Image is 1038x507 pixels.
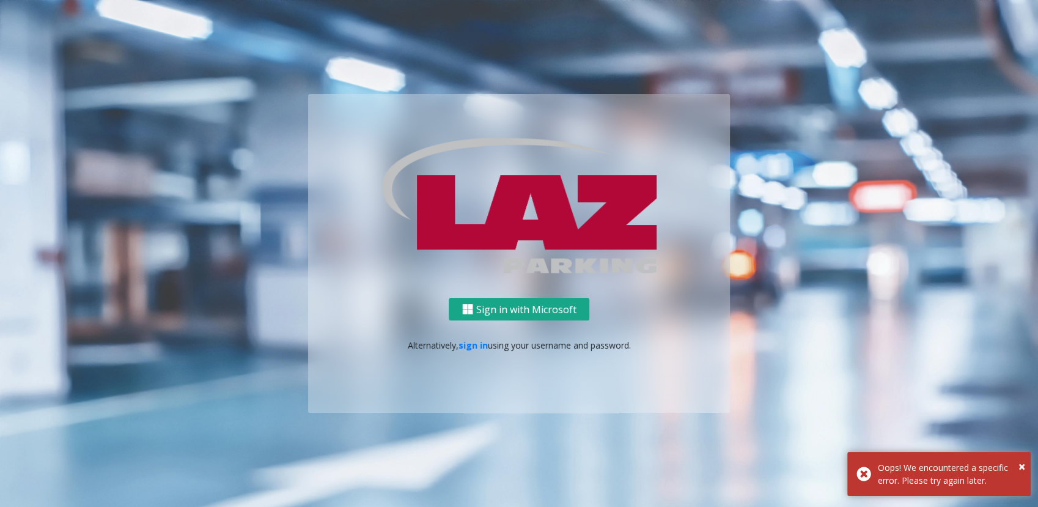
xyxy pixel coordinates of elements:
[458,339,488,351] a: sign in
[1018,458,1025,475] span: ×
[1018,457,1025,476] button: Close
[449,298,589,320] button: Sign in with Microsoft
[878,461,1021,487] div: Oops! We encountered a specific error. Please try again later.
[320,339,718,352] p: Alternatively, using your username and password.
